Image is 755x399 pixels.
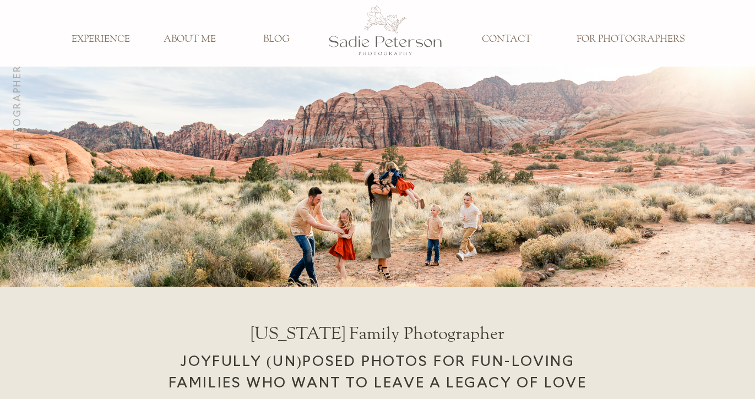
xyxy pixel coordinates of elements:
a: FOR PHOTOGRAPHERS [569,34,693,46]
h1: [US_STATE] Family Photographer [178,323,578,356]
a: EXPERIENCE [64,34,137,46]
a: CONTACT [470,34,543,46]
a: ABOUT ME [154,34,226,46]
h3: [US_STATE] Family Photographer [10,61,21,270]
a: BLOG [240,34,313,46]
